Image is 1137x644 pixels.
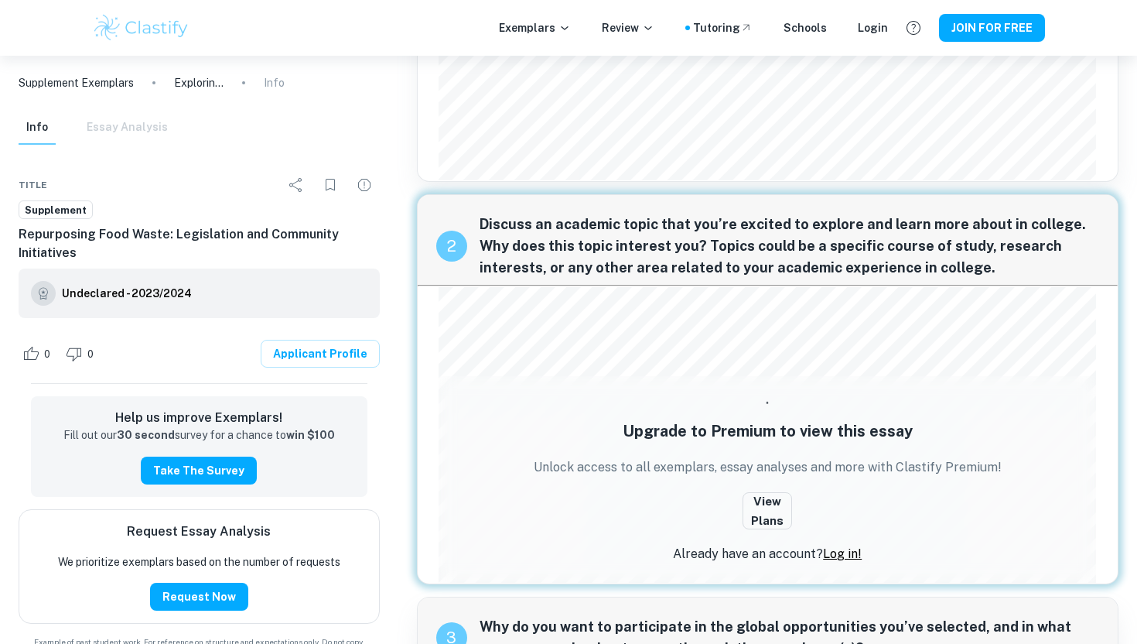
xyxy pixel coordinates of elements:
[58,553,340,570] p: We prioritize exemplars based on the number of requests
[19,74,134,91] a: Supplement Exemplars
[19,225,380,262] h6: Repurposing Food Waste: Legislation and Community Initiatives
[673,545,862,563] p: Already have an account?
[19,341,59,366] div: Like
[480,214,1100,279] span: Discuss an academic topic that you’re excited to explore and learn more about in college. Why doe...
[784,19,827,36] a: Schools
[823,546,862,561] a: Log in!
[79,347,102,362] span: 0
[62,281,192,306] a: Undeclared - 2023/2024
[602,19,654,36] p: Review
[743,492,792,529] button: View Plans
[19,111,56,145] button: Info
[127,522,271,541] h6: Request Essay Analysis
[623,420,913,443] h5: Upgrade to Premium to view this essay
[499,19,571,36] p: Exemplars
[261,340,380,368] a: Applicant Profile
[36,347,59,362] span: 0
[286,429,335,441] strong: win $100
[150,583,248,611] button: Request Now
[63,427,335,444] p: Fill out our survey for a chance to
[264,74,285,91] p: Info
[315,170,346,200] div: Bookmark
[92,12,190,43] img: Clastify logo
[62,285,192,302] h6: Undeclared - 2023/2024
[281,170,312,200] div: Share
[174,74,224,91] p: Exploring the Intersection of Education and Criminal Justice: A Personal Journey
[43,409,355,427] h6: Help us improve Exemplars!
[62,341,102,366] div: Dislike
[19,200,93,220] a: Supplement
[900,15,927,41] button: Help and Feedback
[19,178,47,192] span: Title
[693,19,753,36] a: Tutoring
[117,429,175,441] strong: 30 second
[141,457,257,485] button: Take the Survey
[19,203,92,218] span: Supplement
[534,458,1002,477] p: Unlock access to all exemplars, essay analyses and more with Clastify Premium!
[858,19,888,36] a: Login
[436,231,467,262] div: recipe
[939,14,1045,42] button: JOIN FOR FREE
[349,170,380,200] div: Report issue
